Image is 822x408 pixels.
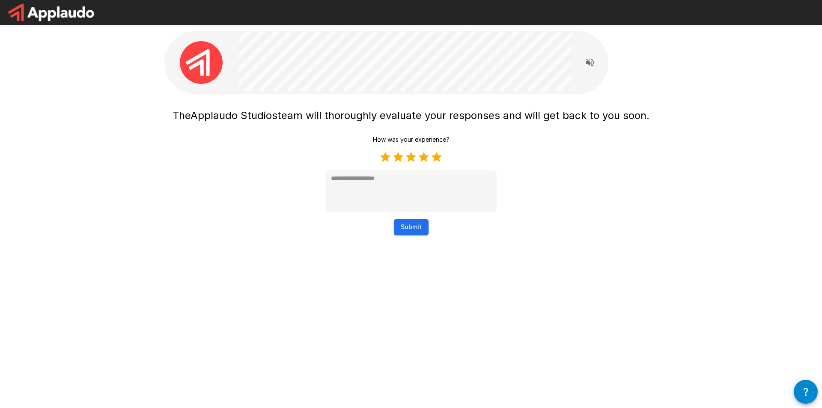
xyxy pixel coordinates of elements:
[394,219,429,235] button: Submit
[173,109,191,122] span: The
[191,109,277,122] span: Applaudo Studios
[581,54,599,71] button: Read questions aloud
[180,41,223,84] img: applaudo_avatar.png
[373,135,450,144] p: How was your experience?
[277,109,649,122] span: team will thoroughly evaluate your responses and will get back to you soon.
